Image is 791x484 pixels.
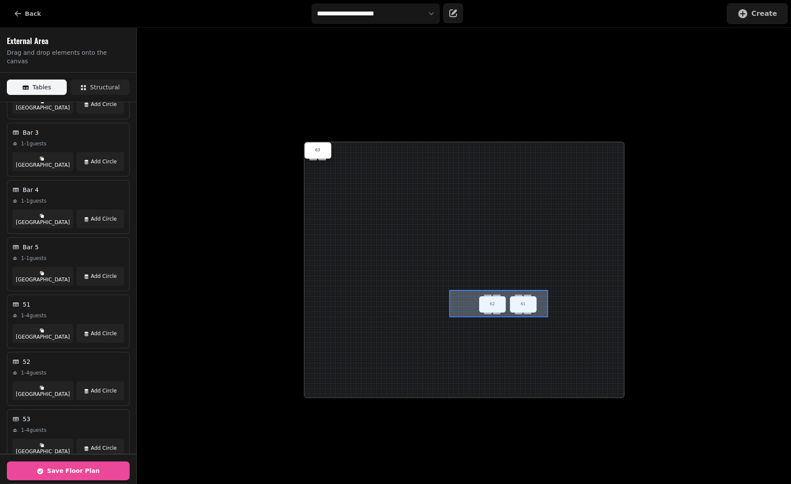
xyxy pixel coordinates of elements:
button: Structural [70,80,130,95]
button: Add Circle [77,381,124,400]
button: [GEOGRAPHIC_DATA] [12,381,73,400]
span: 1 - 1 guests [21,255,46,262]
span: 52 [23,357,30,366]
button: Add Circle [77,210,124,228]
p: 63 [311,148,325,153]
span: Bar 4 [23,186,39,194]
span: 51 [23,300,30,309]
span: 1 - 4 guests [21,427,46,434]
button: Add Circle [77,439,124,457]
span: 1 - 4 guests [21,312,46,319]
button: Back [7,3,48,24]
span: Back [25,11,41,17]
span: Bar 3 [23,128,39,137]
span: Create [751,10,777,17]
button: Add Circle [77,267,124,286]
button: Tables [7,80,67,95]
span: 1 - 4 guests [21,369,46,376]
button: [GEOGRAPHIC_DATA] [12,439,73,457]
button: Add Circle [77,95,124,114]
button: [GEOGRAPHIC_DATA] [12,152,73,171]
p: Drag and drop elements onto the canvas [7,48,130,65]
button: Create [727,3,788,24]
button: Save Floor Plan [7,461,130,480]
p: 61 [516,301,530,307]
span: 1 - 1 guests [21,198,46,204]
button: [GEOGRAPHIC_DATA] [12,267,73,286]
button: [GEOGRAPHIC_DATA] [12,324,73,343]
p: 62 [486,301,499,307]
button: [GEOGRAPHIC_DATA] [12,95,73,114]
h2: External Area [7,35,130,47]
button: [GEOGRAPHIC_DATA] [12,210,73,228]
span: Bar 5 [23,243,39,251]
button: Add Circle [77,324,124,343]
button: Add Circle [77,152,124,171]
span: 53 [23,415,30,423]
span: 1 - 1 guests [21,140,46,147]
